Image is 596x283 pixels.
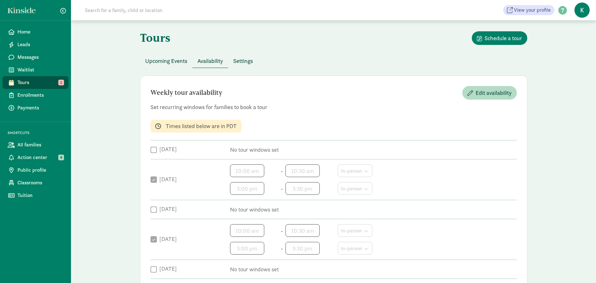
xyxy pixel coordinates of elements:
[157,235,177,243] label: [DATE]
[230,146,517,154] p: No tour windows set
[3,138,68,151] a: All families
[3,51,68,64] a: Messages
[574,3,590,18] span: K
[17,141,63,149] span: All families
[285,242,320,255] input: End time
[3,64,68,76] a: Waitlist
[281,226,283,235] span: -
[140,54,192,68] button: Upcoming Events
[81,4,259,16] input: Search for a family, child or location
[17,192,63,199] span: Tuition
[503,5,554,15] a: View your profile
[17,104,63,112] span: Payments
[341,184,369,193] div: In-person
[3,38,68,51] a: Leads
[341,244,369,252] div: In-person
[233,57,253,65] span: Settings
[230,224,264,237] input: Start time
[3,151,68,164] a: Action center 8
[145,57,187,65] span: Upcoming Events
[157,205,177,213] label: [DATE]
[484,34,522,42] span: Schedule a tour
[514,6,551,14] span: View your profile
[228,54,258,68] button: Settings
[230,266,517,273] p: No tour windows set
[3,176,68,189] a: Classrooms
[3,189,68,202] a: Tuition
[476,89,512,97] span: Edit availability
[140,31,170,44] h1: Tours
[285,182,320,195] input: End time
[157,175,177,183] label: [DATE]
[58,80,64,85] span: 1
[281,184,283,193] span: -
[17,91,63,99] span: Enrollments
[281,167,283,175] span: -
[17,28,63,36] span: Home
[564,253,596,283] iframe: Chat Widget
[3,102,68,114] a: Payments
[197,57,223,65] span: Availability
[151,103,517,111] p: Set recurring windows for families to book a tour
[157,145,177,153] label: [DATE]
[230,182,264,195] input: Start time
[151,86,222,100] h2: Weekly tour availability
[230,206,517,213] p: No tour windows set
[3,26,68,38] a: Home
[17,166,63,174] span: Public profile
[3,76,68,89] a: Tours 1
[17,66,63,74] span: Waitlist
[3,89,68,102] a: Enrollments
[285,164,320,177] input: End time
[3,164,68,176] a: Public profile
[472,31,527,45] button: Schedule a tour
[17,53,63,61] span: Messages
[285,224,320,237] input: End time
[462,86,517,100] button: Edit availability
[230,242,264,255] input: Start time
[17,154,63,161] span: Action center
[58,155,64,160] span: 8
[230,164,264,177] input: Start time
[281,244,283,253] span: -
[192,54,228,68] button: Availability
[166,122,237,130] p: Times listed below are in PDT
[157,265,177,273] label: [DATE]
[341,226,369,235] div: In-person
[17,79,63,86] span: Tours
[17,41,63,48] span: Leads
[341,166,369,175] div: In-person
[17,179,63,187] span: Classrooms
